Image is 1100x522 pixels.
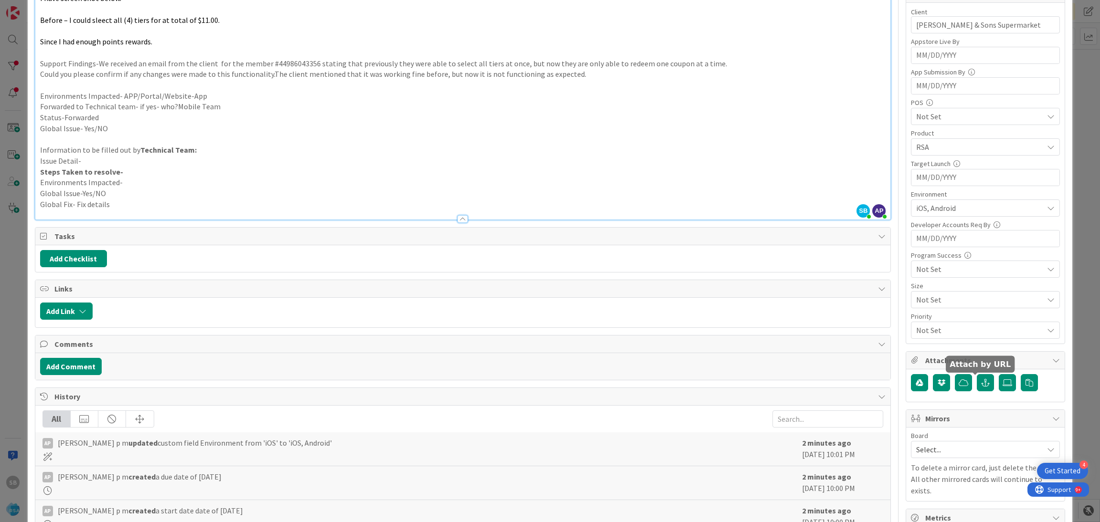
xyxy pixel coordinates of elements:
[128,472,156,481] b: created
[911,313,1060,320] div: Priority
[911,38,1060,45] div: Appstore Live By
[40,91,886,102] p: Environments Impacted- APP/Portal/Website-App
[916,443,1038,456] span: Select...
[1037,463,1088,479] div: Open Get Started checklist, remaining modules: 4
[58,471,222,482] span: [PERSON_NAME] p m a due date of [DATE]
[916,141,1043,153] span: RSA
[40,250,107,267] button: Add Checklist
[40,167,123,177] strong: Steps Taken to resolve-
[40,123,886,134] p: Global Issue- Yes/NO
[42,472,53,482] div: Ap
[40,112,886,123] p: Status-Forwarded
[911,462,1060,496] p: To delete a mirror card, just delete the card. All other mirrored cards will continue to exists.
[1045,466,1080,476] div: Get Started
[1079,460,1088,469] div: 4
[916,202,1043,214] span: iOS, Android
[54,230,874,242] span: Tasks
[916,111,1043,122] span: Not Set
[916,324,1038,337] span: Not Set
[916,293,1038,306] span: Not Set
[40,188,886,199] p: Global Issue-Yes/NO
[140,145,197,155] strong: Technical Team:
[40,69,886,80] p: Could you please confirm if any changes were made to this functionality.The client mentioned that...
[916,263,1043,275] span: Not Set
[916,47,1055,63] input: MM/DD/YYYY
[40,199,886,210] p: Global Fix- Fix details
[802,472,851,481] b: 2 minutes ago
[43,411,71,427] div: All
[128,506,156,515] b: created
[916,78,1055,94] input: MM/DD/YYYY
[42,506,53,516] div: Ap
[40,37,152,46] span: Since I had enough points rewards.
[802,471,883,495] div: [DATE] 10:00 PM
[911,99,1060,106] div: POS
[40,58,886,69] p: Support Findings-We received an email from the client for the member #44986043356 stating that pr...
[40,15,220,25] span: Before – I could sleect all (4) tiers for at total of $11.00.
[54,283,874,294] span: Links
[911,252,1060,259] div: Program Success
[911,221,1060,228] div: Developer Accounts Req By
[802,506,851,515] b: 2 minutes ago
[40,358,102,375] button: Add Comment
[950,360,1011,369] h5: Attach by URL
[911,160,1060,167] div: Target Launch
[916,230,1055,247] input: MM/DD/YYYY
[58,437,332,449] span: [PERSON_NAME] p m custom field Environment from 'iOS' to 'iOS, Android'
[911,69,1060,75] div: App Submission By
[54,391,874,402] span: History
[911,282,1060,289] div: Size
[857,204,870,218] span: SB
[916,169,1055,186] input: MM/DD/YYYY
[911,191,1060,198] div: Environment
[872,204,886,218] span: AP
[802,438,851,448] b: 2 minutes ago
[58,505,243,516] span: [PERSON_NAME] p m a start date date of [DATE]
[925,413,1047,424] span: Mirrors
[911,8,927,16] label: Client
[925,355,1047,366] span: Attachments
[802,437,883,461] div: [DATE] 10:01 PM
[48,4,53,11] div: 9+
[42,438,53,449] div: Ap
[911,432,928,439] span: Board
[40,177,886,188] p: Environments Impacted-
[911,130,1060,136] div: Product
[54,338,874,350] span: Comments
[40,303,93,320] button: Add Link
[20,1,43,13] span: Support
[40,156,886,167] p: Issue Detail-
[772,410,883,428] input: Search...
[40,101,886,112] p: Forwarded to Technical team- if yes- who?Mobile Team
[128,438,158,448] b: updated
[40,145,886,156] p: Information to be filled out by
